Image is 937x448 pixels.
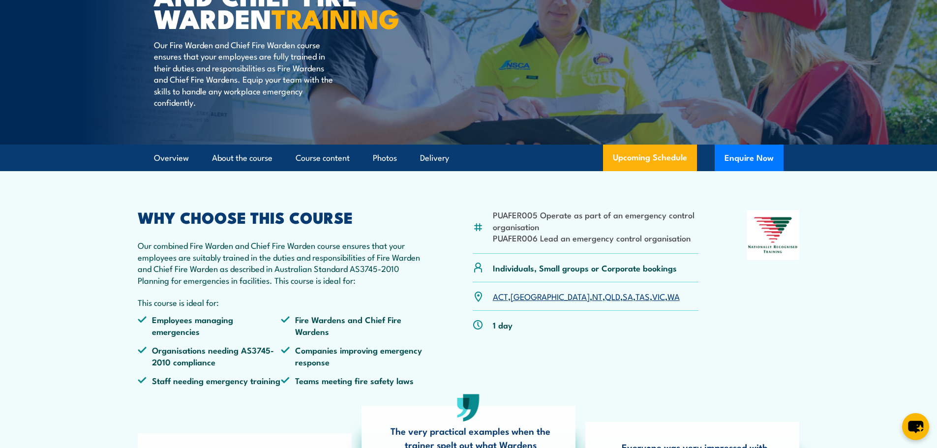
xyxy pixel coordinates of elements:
a: NT [592,290,603,302]
a: TAS [635,290,650,302]
a: Overview [154,145,189,171]
img: Nationally Recognised Training logo. [747,210,800,260]
li: PUAFER006 Lead an emergency control organisation [493,232,699,243]
a: WA [667,290,680,302]
button: chat-button [902,413,929,440]
p: Individuals, Small groups or Corporate bookings [493,262,677,273]
p: This course is ideal for: [138,297,425,308]
a: Delivery [420,145,449,171]
a: Photos [373,145,397,171]
li: Fire Wardens and Chief Fire Wardens [281,314,424,337]
a: ACT [493,290,508,302]
a: VIC [652,290,665,302]
a: Course content [296,145,350,171]
p: Our combined Fire Warden and Chief Fire Warden course ensures that your employees are suitably tr... [138,239,425,286]
h2: WHY CHOOSE THIS COURSE [138,210,425,224]
li: Organisations needing AS3745-2010 compliance [138,344,281,367]
p: , , , , , , , [493,291,680,302]
a: Upcoming Schedule [603,145,697,171]
li: PUAFER005 Operate as part of an emergency control organisation [493,209,699,232]
li: Employees managing emergencies [138,314,281,337]
a: SA [623,290,633,302]
li: Teams meeting fire safety laws [281,375,424,386]
p: 1 day [493,319,513,330]
button: Enquire Now [715,145,784,171]
a: About the course [212,145,272,171]
li: Staff needing emergency training [138,375,281,386]
p: Our Fire Warden and Chief Fire Warden course ensures that your employees are fully trained in the... [154,39,333,108]
a: QLD [605,290,620,302]
a: [GEOGRAPHIC_DATA] [511,290,590,302]
li: Companies improving emergency response [281,344,424,367]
